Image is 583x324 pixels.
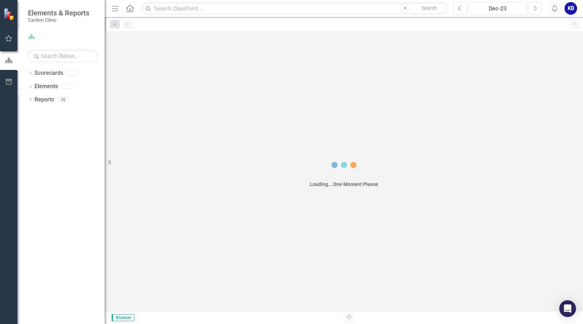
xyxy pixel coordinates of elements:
[35,69,63,77] a: Scorecards
[28,9,89,17] span: Elements & Reports
[469,2,527,15] button: Dec-23
[565,2,577,15] button: KB
[422,5,437,11] span: Search
[35,82,58,91] a: Elements
[28,17,89,23] small: Carilion Clinic
[559,300,576,317] div: Open Intercom Messenger
[412,3,447,13] button: Search
[28,50,98,62] input: Search Below...
[3,8,16,21] img: ClearPoint Strategy
[35,96,54,104] a: Reports
[141,2,448,15] input: Search ClearPoint...
[112,314,134,321] span: Browser
[310,181,378,188] div: Loading... One Moment Please
[471,5,524,13] div: Dec-23
[58,96,69,102] div: 36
